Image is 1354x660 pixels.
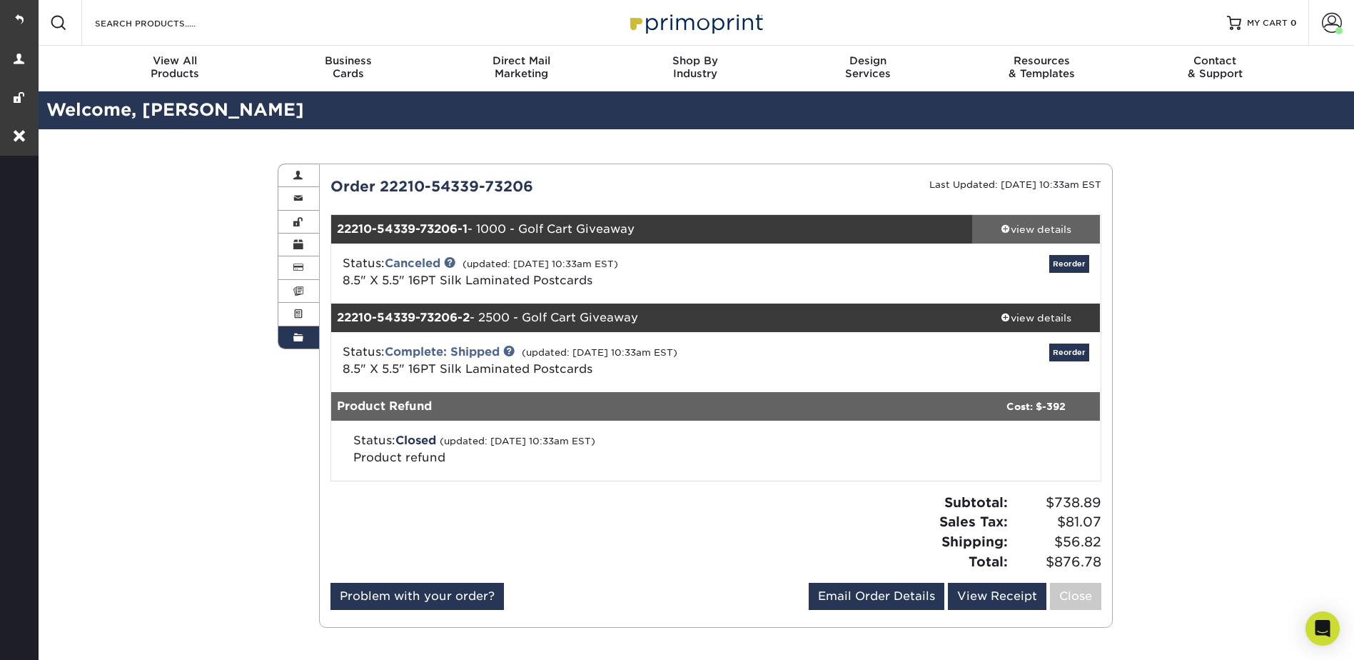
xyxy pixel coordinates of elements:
strong: Total: [969,554,1008,569]
a: Shop ByIndustry [608,46,782,91]
div: - 1000 - Golf Cart Giveaway [331,215,972,244]
div: & Templates [955,54,1128,80]
strong: Product Refund [337,399,432,413]
a: Complete: Shipped [385,345,500,359]
iframe: Google Customer Reviews [4,616,121,655]
small: (updated: [DATE] 10:33am EST) [463,259,618,269]
div: Marketing [435,54,608,80]
span: Resources [955,54,1128,67]
a: view details [972,215,1101,244]
div: Services [782,54,955,80]
input: SEARCH PRODUCTS..... [94,14,233,31]
span: $56.82 [1012,532,1101,552]
div: Status: [332,255,844,289]
a: DesignServices [782,46,955,91]
span: 0 [1290,18,1297,28]
small: (updated: [DATE] 10:33am EST) [440,436,595,446]
strong: 22210-54339-73206-1 [337,222,468,236]
span: Shop By [608,54,782,67]
a: BusinessCards [261,46,435,91]
span: $876.78 [1012,552,1101,572]
strong: Shipping: [941,534,1008,549]
strong: 22210-54339-73206-2 [337,311,470,324]
h2: Welcome, [PERSON_NAME] [36,97,1354,124]
div: - 2500 - Golf Cart Giveaway [331,304,972,332]
a: Direct MailMarketing [435,46,608,91]
small: Last Updated: [DATE] 10:33am EST [929,179,1101,190]
span: MY CART [1247,17,1288,29]
div: Cards [261,54,435,80]
strong: Cost: $-392 [1006,401,1066,412]
span: View All [89,54,262,67]
a: Canceled [385,256,440,270]
div: Status: [332,344,844,378]
span: Product refund [353,451,445,464]
span: Design [782,54,955,67]
a: Reorder [1049,344,1089,361]
a: View AllProducts [89,46,262,91]
div: Open Intercom Messenger [1305,611,1340,646]
div: view details [972,222,1101,236]
a: Email Order Details [809,583,944,610]
span: $81.07 [1012,512,1101,532]
div: Status: [343,432,840,466]
a: view details [972,304,1101,332]
span: Direct Mail [435,54,608,67]
strong: Subtotal: [944,494,1008,510]
small: (updated: [DATE] 10:33am EST) [522,347,677,358]
strong: Sales Tax: [939,514,1008,529]
div: Industry [608,54,782,80]
span: Contact [1128,54,1302,67]
a: 8.5" X 5.5" 16PT Silk Laminated Postcards [343,362,592,376]
a: Reorder [1049,255,1089,273]
span: Closed [395,434,436,447]
div: Order 22210-54339-73206 [320,176,716,197]
img: Primoprint [624,7,767,38]
a: 8.5" X 5.5" 16PT Silk Laminated Postcards [343,274,592,287]
div: & Support [1128,54,1302,80]
div: view details [972,311,1101,325]
span: $738.89 [1012,493,1101,513]
a: Close [1050,583,1101,610]
div: Products [89,54,262,80]
a: Resources& Templates [955,46,1128,91]
span: Business [261,54,435,67]
a: Problem with your order? [330,583,504,610]
a: Contact& Support [1128,46,1302,91]
a: View Receipt [948,583,1046,610]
